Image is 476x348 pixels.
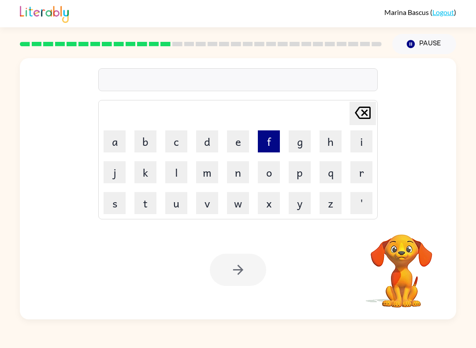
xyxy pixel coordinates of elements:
button: p [289,161,311,183]
button: j [104,161,126,183]
button: u [165,192,187,214]
div: ( ) [384,8,456,16]
button: v [196,192,218,214]
a: Logout [432,8,454,16]
button: Pause [392,34,456,54]
button: k [134,161,156,183]
button: e [227,130,249,152]
button: i [350,130,372,152]
button: t [134,192,156,214]
button: ' [350,192,372,214]
button: a [104,130,126,152]
button: y [289,192,311,214]
button: w [227,192,249,214]
button: c [165,130,187,152]
button: s [104,192,126,214]
video: Your browser must support playing .mp4 files to use Literably. Please try using another browser. [357,221,446,309]
button: n [227,161,249,183]
button: h [320,130,342,152]
button: d [196,130,218,152]
span: Marina Bascus [384,8,430,16]
button: g [289,130,311,152]
button: o [258,161,280,183]
button: x [258,192,280,214]
img: Literably [20,4,69,23]
button: q [320,161,342,183]
button: m [196,161,218,183]
button: z [320,192,342,214]
button: f [258,130,280,152]
button: b [134,130,156,152]
button: l [165,161,187,183]
button: r [350,161,372,183]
